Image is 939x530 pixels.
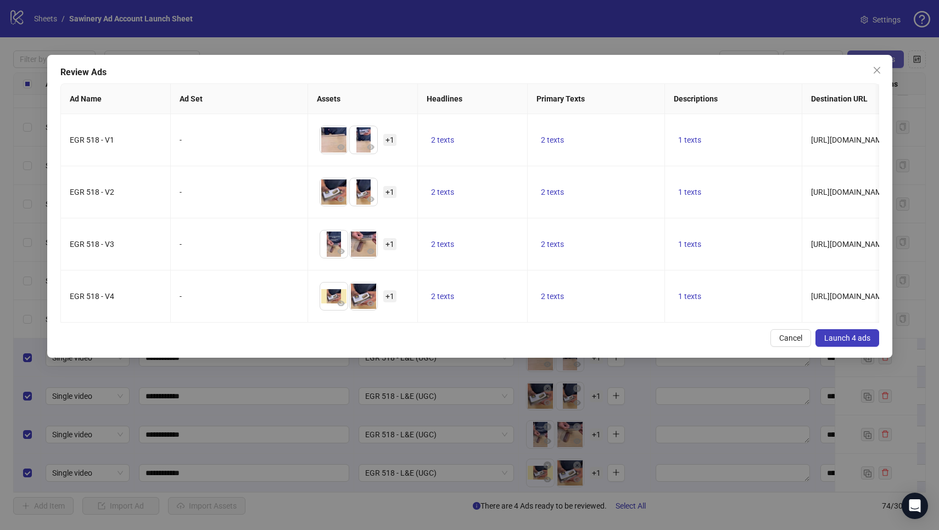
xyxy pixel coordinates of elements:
[337,300,345,307] span: eye
[350,230,377,258] img: Asset 2
[364,193,377,206] button: Preview
[364,245,377,258] button: Preview
[868,61,886,79] button: Close
[770,329,811,347] button: Cancel
[320,283,348,310] img: Asset 1
[180,290,299,302] div: -
[824,334,870,342] span: Launch 4 ads
[70,136,114,144] span: EGR 518 - V1
[678,240,701,249] span: 1 texts
[779,334,802,342] span: Cancel
[337,195,345,203] span: eye
[674,185,706,199] button: 1 texts
[678,188,701,196] span: 1 texts
[61,84,171,114] th: Ad Name
[350,178,377,206] img: Asset 2
[337,247,345,255] span: eye
[678,292,701,301] span: 1 texts
[427,185,459,199] button: 2 texts
[334,193,348,206] button: Preview
[70,240,114,249] span: EGR 518 - V3
[308,84,418,114] th: Assets
[350,126,377,154] img: Asset 2
[180,238,299,250] div: -
[674,238,706,251] button: 1 texts
[367,143,375,151] span: eye
[536,185,568,199] button: 2 texts
[70,292,114,301] span: EGR 518 - V4
[367,195,375,203] span: eye
[427,238,459,251] button: 2 texts
[536,133,568,146] button: 2 texts
[902,493,928,519] div: Open Intercom Messenger
[383,186,396,198] span: + 1
[811,240,888,249] span: [URL][DOMAIN_NAME]
[811,292,888,301] span: [URL][DOMAIN_NAME]
[367,300,375,307] span: eye
[873,66,881,75] span: close
[364,297,377,310] button: Preview
[364,140,377,154] button: Preview
[320,126,348,154] img: Asset 1
[60,66,879,79] div: Review Ads
[674,290,706,303] button: 1 texts
[427,133,459,146] button: 2 texts
[171,84,308,114] th: Ad Set
[418,84,528,114] th: Headlines
[541,188,564,196] span: 2 texts
[536,290,568,303] button: 2 texts
[350,283,377,310] img: Asset 2
[427,290,459,303] button: 2 texts
[431,136,454,144] span: 2 texts
[431,292,454,301] span: 2 texts
[180,186,299,198] div: -
[541,136,564,144] span: 2 texts
[383,134,396,146] span: + 1
[383,238,396,250] span: + 1
[811,188,888,196] span: [URL][DOMAIN_NAME]
[815,329,879,347] button: Launch 4 ads
[70,188,114,196] span: EGR 518 - V2
[320,230,348,258] img: Asset 1
[334,245,348,258] button: Preview
[665,84,802,114] th: Descriptions
[536,238,568,251] button: 2 texts
[337,143,345,151] span: eye
[678,136,701,144] span: 1 texts
[431,188,454,196] span: 2 texts
[383,290,396,302] span: + 1
[320,178,348,206] img: Asset 1
[334,297,348,310] button: Preview
[674,133,706,146] button: 1 texts
[528,84,665,114] th: Primary Texts
[811,136,888,144] span: [URL][DOMAIN_NAME]
[541,240,564,249] span: 2 texts
[334,140,348,154] button: Preview
[431,240,454,249] span: 2 texts
[180,134,299,146] div: -
[541,292,564,301] span: 2 texts
[367,247,375,255] span: eye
